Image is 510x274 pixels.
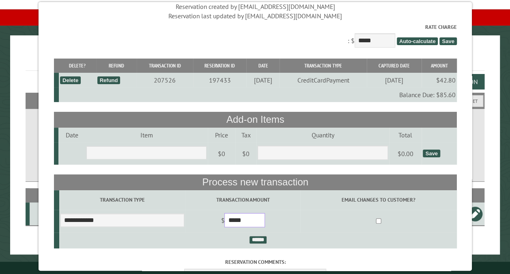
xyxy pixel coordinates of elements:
[207,142,235,165] td: $0
[30,188,58,202] th: Site
[54,23,456,50] div: : $
[207,128,235,142] td: Price
[26,93,484,108] h2: Filters
[246,73,280,87] td: [DATE]
[137,59,193,73] th: Transaction ID
[96,59,137,73] th: Refund
[137,73,193,87] td: 207526
[54,174,456,190] th: Process new transaction
[246,59,280,73] th: Date
[97,76,120,84] div: Refund
[85,128,208,142] td: Item
[58,59,96,73] th: Delete?
[58,128,85,142] td: Date
[423,150,440,157] div: Save
[280,73,366,87] td: CreditCardPayment
[26,48,484,71] h1: Reservations
[54,258,456,266] label: Reservation comments:
[421,73,456,87] td: $42.80
[235,128,256,142] td: Tax
[193,59,246,73] th: Reservation ID
[235,142,256,165] td: $0
[366,73,421,87] td: [DATE]
[54,2,456,11] div: Reservation created by [EMAIL_ADDRESS][DOMAIN_NAME]
[396,37,438,45] span: Auto-calculate
[58,87,456,102] td: Balance Due: $85.60
[280,59,366,73] th: Transaction Type
[60,76,80,84] div: Delete
[301,196,455,204] label: Email changes to customer?
[389,128,421,142] td: Total
[366,59,421,73] th: Captured Date
[54,23,456,31] label: Rate Charge
[256,128,389,142] td: Quantity
[193,73,246,87] td: 197433
[185,210,300,233] td: $
[389,142,421,165] td: $0.00
[439,37,456,45] span: Save
[60,196,184,204] label: Transaction Type
[187,196,299,204] label: Transaction Amount
[33,210,56,218] div: D5
[54,112,456,127] th: Add-on Items
[421,59,456,73] th: Amount
[54,11,456,20] div: Reservation last updated by [EMAIL_ADDRESS][DOMAIN_NAME]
